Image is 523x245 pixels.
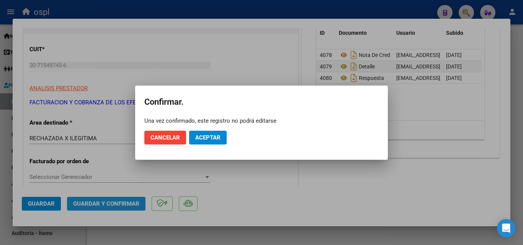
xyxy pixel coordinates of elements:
span: Aceptar [195,134,221,141]
button: Cancelar [144,131,186,144]
div: Open Intercom Messenger [497,219,515,237]
button: Aceptar [189,131,227,144]
div: Una vez confirmado, este registro no podrá editarse [144,117,379,125]
span: Cancelar [150,134,180,141]
h2: Confirmar. [144,95,379,109]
